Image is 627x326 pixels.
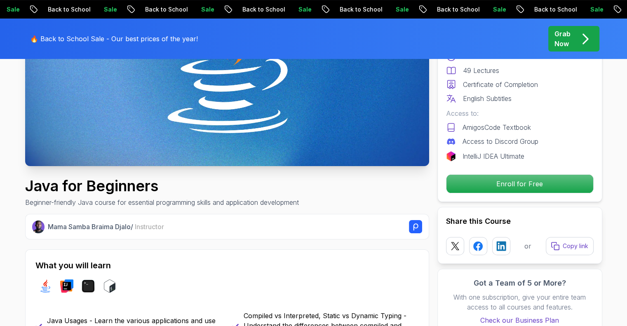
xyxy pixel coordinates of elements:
[388,5,414,14] p: Sale
[546,237,594,255] button: Copy link
[446,174,594,193] button: Enroll for Free
[39,279,52,293] img: java logo
[137,5,193,14] p: Back to School
[96,5,122,14] p: Sale
[446,315,594,325] a: Check our Business Plan
[463,80,538,89] p: Certificate of Completion
[135,223,164,231] span: Instructor
[446,292,594,312] p: With one subscription, give your entire team access to all courses and features.
[446,216,594,227] h2: Share this Course
[526,5,582,14] p: Back to School
[463,122,531,132] p: AmigosCode Textbook
[32,220,45,233] img: Nelson Djalo
[463,136,538,146] p: Access to Discord Group
[429,5,485,14] p: Back to School
[82,279,95,293] img: terminal logo
[446,108,594,118] p: Access to:
[30,34,198,44] p: 🔥 Back to School Sale - Our best prices of the year!
[40,5,96,14] p: Back to School
[25,178,299,194] h1: Java for Beginners
[235,5,291,14] p: Back to School
[463,66,499,75] p: 49 Lectures
[563,242,588,250] p: Copy link
[582,5,609,14] p: Sale
[446,175,593,193] p: Enroll for Free
[193,5,220,14] p: Sale
[103,279,116,293] img: bash logo
[35,260,419,271] h2: What you will learn
[485,5,512,14] p: Sale
[60,279,73,293] img: intellij logo
[463,151,524,161] p: IntelliJ IDEA Ultimate
[446,151,456,161] img: jetbrains logo
[25,197,299,207] p: Beginner-friendly Java course for essential programming skills and application development
[463,94,512,103] p: English Subtitles
[48,222,164,232] p: Mama Samba Braima Djalo /
[554,29,571,49] p: Grab Now
[291,5,317,14] p: Sale
[446,277,594,289] h3: Got a Team of 5 or More?
[332,5,388,14] p: Back to School
[524,241,531,251] p: or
